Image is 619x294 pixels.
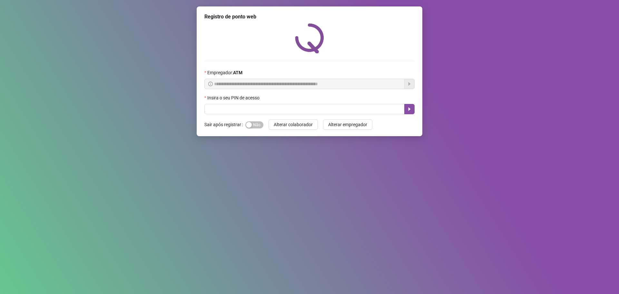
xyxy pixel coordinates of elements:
[233,70,242,75] strong: ATM
[204,94,264,101] label: Insira o seu PIN de acesso
[269,119,318,130] button: Alterar colaborador
[204,13,415,21] div: Registro de ponto web
[295,23,324,53] img: QRPoint
[207,69,242,76] span: Empregador :
[407,106,412,112] span: caret-right
[208,82,213,86] span: info-circle
[274,121,313,128] span: Alterar colaborador
[323,119,372,130] button: Alterar empregador
[204,119,245,130] label: Sair após registrar
[328,121,367,128] span: Alterar empregador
